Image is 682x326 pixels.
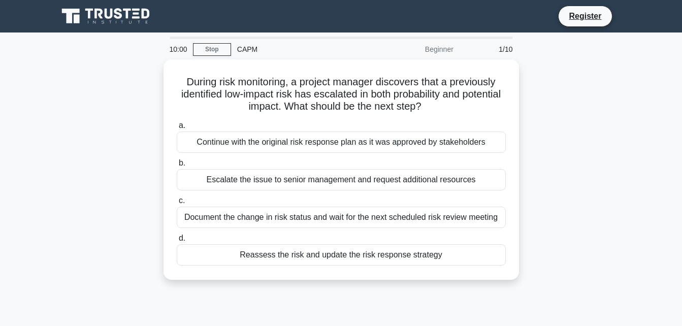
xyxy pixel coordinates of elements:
h5: During risk monitoring, a project manager discovers that a previously identified low-impact risk ... [176,76,507,113]
span: c. [179,196,185,205]
div: Reassess the risk and update the risk response strategy [177,244,506,266]
a: Stop [193,43,231,56]
a: Register [563,10,607,22]
div: Escalate the issue to senior management and request additional resources [177,169,506,190]
div: CAPM [231,39,371,59]
span: b. [179,158,185,167]
div: Document the change in risk status and wait for the next scheduled risk review meeting [177,207,506,228]
div: Beginner [371,39,460,59]
div: 10:00 [164,39,193,59]
div: 1/10 [460,39,519,59]
span: d. [179,234,185,242]
span: a. [179,121,185,129]
div: Continue with the original risk response plan as it was approved by stakeholders [177,132,506,153]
